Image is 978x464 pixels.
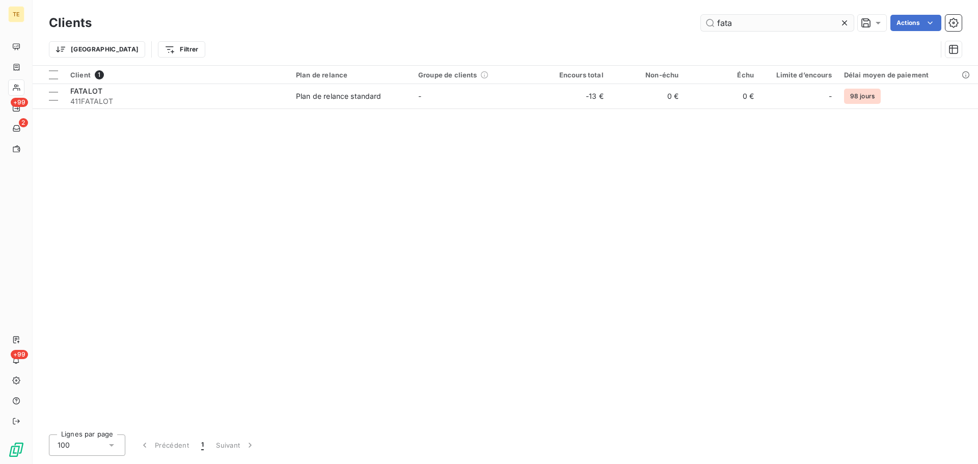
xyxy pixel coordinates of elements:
[701,15,854,31] input: Rechercher
[8,442,24,458] img: Logo LeanPay
[70,96,284,106] span: 411FATALOT
[890,15,941,31] button: Actions
[534,84,610,108] td: -13 €
[610,84,685,108] td: 0 €
[616,71,679,79] div: Non-échu
[8,6,24,22] div: TE
[844,71,972,79] div: Délai moyen de paiement
[210,434,261,456] button: Suivant
[766,71,832,79] div: Limite d’encours
[540,71,604,79] div: Encours total
[70,87,102,95] span: FATALOT
[133,434,195,456] button: Précédent
[158,41,205,58] button: Filtrer
[8,100,24,116] a: +99
[58,440,70,450] span: 100
[49,14,92,32] h3: Clients
[11,98,28,107] span: +99
[70,71,91,79] span: Client
[49,41,145,58] button: [GEOGRAPHIC_DATA]
[691,71,754,79] div: Échu
[19,118,28,127] span: 2
[943,429,968,454] iframe: Intercom live chat
[296,71,406,79] div: Plan de relance
[418,92,421,100] span: -
[296,91,382,101] div: Plan de relance standard
[829,91,832,101] span: -
[201,440,204,450] span: 1
[844,89,881,104] span: 98 jours
[195,434,210,456] button: 1
[11,350,28,359] span: +99
[685,84,760,108] td: 0 €
[8,120,24,137] a: 2
[95,70,104,79] span: 1
[418,71,477,79] span: Groupe de clients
